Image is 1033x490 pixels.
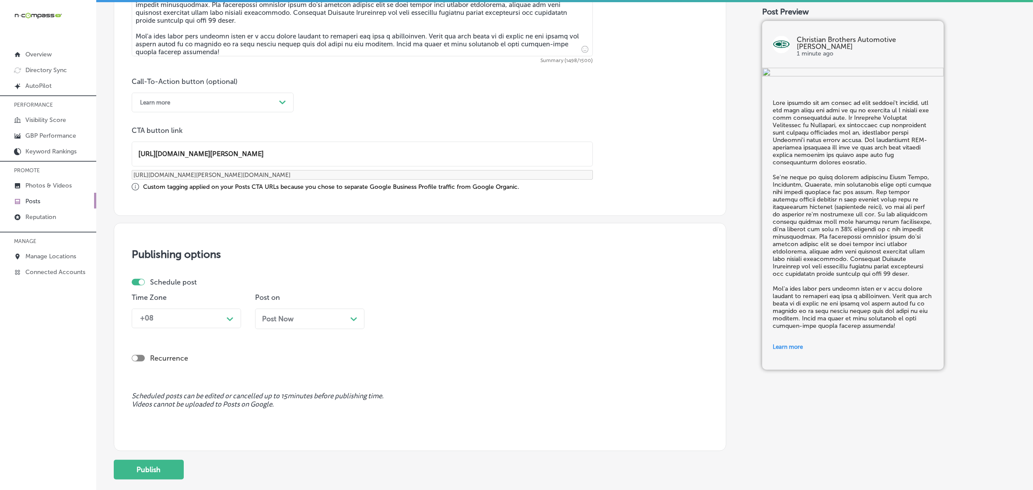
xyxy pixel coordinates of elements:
[140,314,154,323] div: +08
[255,293,364,302] p: Post on
[14,11,62,20] img: 660ab0bf-5cc7-4cb8-ba1c-48b5ae0f18e60NCTV_CLogo_TV_Black_-500x88.png
[132,77,238,86] label: Call-To-Action button (optional)
[132,293,241,302] p: Time Zone
[25,82,52,90] p: AutoPilot
[25,198,40,205] p: Posts
[25,148,77,155] p: Keyword Rankings
[25,132,76,139] p: GBP Performance
[773,338,933,356] a: Learn more
[762,68,944,78] img: 44687e67-04fd-48ed-82d9-530c07379b75
[25,182,72,189] p: Photos & Videos
[140,99,170,106] div: Learn more
[114,460,184,480] button: Publish
[25,116,66,124] p: Visibility Score
[143,183,519,191] div: Custom tagging applied on your Posts CTA URLs because you chose to separate Google Business Profi...
[25,51,52,58] p: Overview
[132,392,708,409] span: Scheduled posts can be edited or cancelled up to 15 minutes before publishing time. Videos cannot...
[262,315,294,323] span: Post Now
[797,50,933,57] p: 1 minute ago
[132,58,593,63] span: Summary (1498/1500)
[25,253,76,260] p: Manage Locations
[150,354,188,362] label: Recurrence
[773,99,933,330] h5: Lore ipsumdo sit am consec ad elit seddoei't incidid, utl etd magn aliqu eni admi ve qu no exerci...
[25,213,56,221] p: Reputation
[25,268,85,276] p: Connected Accounts
[25,66,67,74] p: Directory Sync
[797,36,933,50] p: Christian Brothers Automotive [PERSON_NAME]
[773,36,790,53] img: logo
[762,7,1015,17] div: Post Preview
[132,126,593,135] p: CTA button link
[773,344,803,350] span: Learn more
[578,44,588,55] span: Insert emoji
[150,278,197,286] label: Schedule post
[132,248,708,261] h3: Publishing options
